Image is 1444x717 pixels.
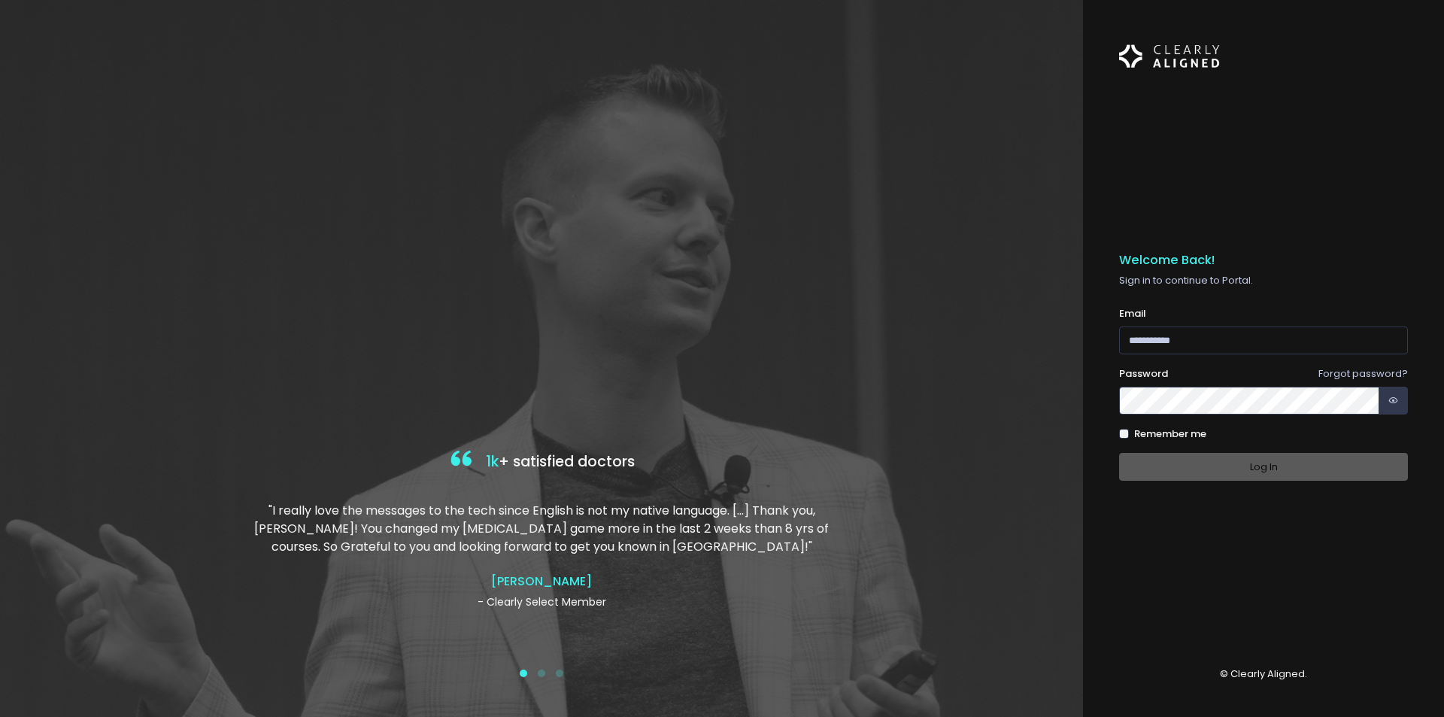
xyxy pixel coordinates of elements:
[250,574,833,588] h4: [PERSON_NAME]
[1119,366,1168,381] label: Password
[486,451,499,472] span: 1k
[1119,273,1408,288] p: Sign in to continue to Portal.
[250,594,833,610] p: - Clearly Select Member
[1119,36,1220,77] img: Logo Horizontal
[1134,427,1206,442] label: Remember me
[1119,306,1146,321] label: Email
[250,502,833,556] p: "I really love the messages to the tech since English is not my native language. […] Thank you, [...
[250,447,833,478] h4: + satisfied doctors
[1119,667,1408,682] p: © Clearly Aligned.
[1119,253,1408,268] h5: Welcome Back!
[1318,366,1408,381] a: Forgot password?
